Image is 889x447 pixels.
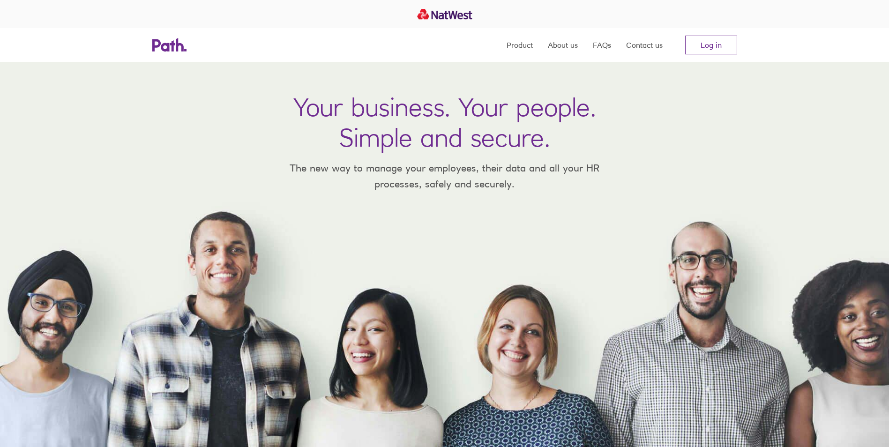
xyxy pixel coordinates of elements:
a: FAQs [593,28,611,62]
a: About us [548,28,578,62]
h1: Your business. Your people. Simple and secure. [293,92,596,153]
p: The new way to manage your employees, their data and all your HR processes, safely and securely. [276,160,613,192]
a: Contact us [626,28,663,62]
a: Product [507,28,533,62]
a: Log in [685,36,737,54]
